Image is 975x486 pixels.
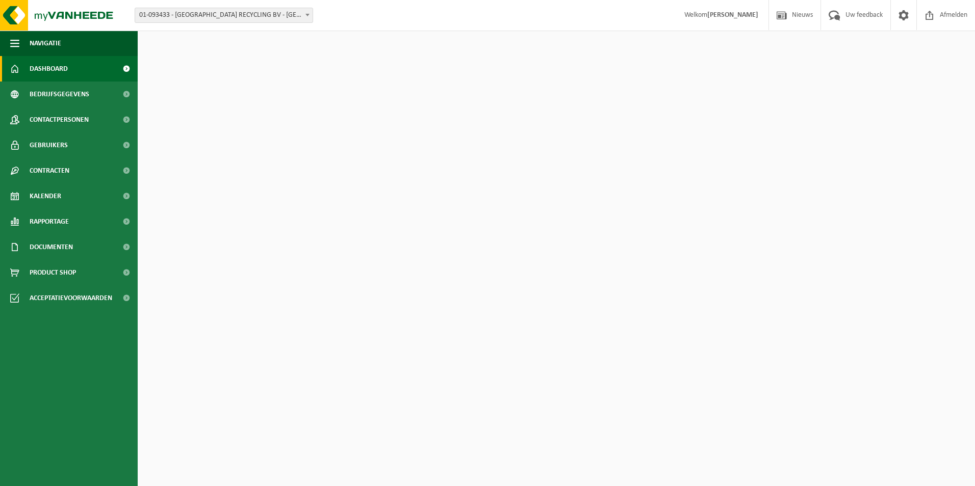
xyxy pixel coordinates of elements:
span: Contracten [30,158,69,183]
span: Rapportage [30,209,69,234]
strong: [PERSON_NAME] [707,11,758,19]
span: 01-093433 - KEMPENAARS RECYCLING BV - ROOSENDAAL [135,8,313,22]
span: Dashboard [30,56,68,82]
span: Gebruikers [30,132,68,158]
span: Documenten [30,234,73,260]
span: Navigatie [30,31,61,56]
span: Kalender [30,183,61,209]
span: Contactpersonen [30,107,89,132]
span: 01-093433 - KEMPENAARS RECYCLING BV - ROOSENDAAL [135,8,313,23]
span: Product Shop [30,260,76,285]
span: Bedrijfsgegevens [30,82,89,107]
span: Acceptatievoorwaarden [30,285,112,311]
